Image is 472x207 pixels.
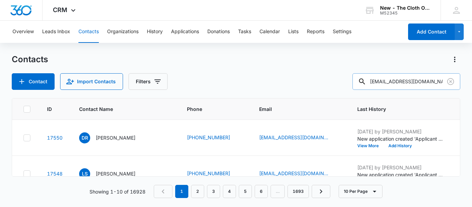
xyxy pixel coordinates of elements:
a: Page 6 [255,185,268,198]
div: Email - lillistephens11@gmail.com - Select to Edit Field [259,170,341,178]
span: Contact Name [79,105,160,113]
a: Page 5 [239,185,252,198]
button: Add Contact [12,73,55,90]
span: Email [259,105,331,113]
button: Add History [384,144,417,148]
p: Showing 1-10 of 16928 [89,188,145,195]
a: Page 3 [207,185,220,198]
a: Navigate to contact details page for Lilliana Stephens [47,171,63,177]
button: Filters [129,73,168,90]
div: Contact Name - Lilliana Stephens - Select to Edit Field [79,168,148,179]
span: Last History [357,105,434,113]
button: Import Contacts [60,73,123,90]
button: Actions [449,54,460,65]
div: account name [380,5,431,11]
a: Page 4 [223,185,236,198]
p: [PERSON_NAME] [96,134,135,141]
span: LS [79,168,90,179]
div: Contact Name - Destiny Rodefer - Select to Edit Field [79,132,148,143]
button: Tasks [238,21,251,43]
a: [EMAIL_ADDRESS][DOMAIN_NAME] [259,170,328,177]
span: Phone [187,105,233,113]
button: Lists [288,21,299,43]
button: Leads Inbox [42,21,70,43]
button: Settings [333,21,351,43]
button: Overview [12,21,34,43]
div: Phone - (901) 254-9567 - Select to Edit Field [187,134,243,142]
div: Phone - (727) 564-6206 - Select to Edit Field [187,170,243,178]
button: Contacts [78,21,99,43]
p: New application created 'Applicant - [PERSON_NAME]'. [357,171,444,178]
span: CRM [53,6,67,13]
a: [PHONE_NUMBER] [187,134,230,141]
em: 1 [175,185,188,198]
span: DR [79,132,90,143]
button: Reports [307,21,324,43]
button: 10 Per Page [339,185,383,198]
a: Next Page [312,185,330,198]
button: Clear [445,76,456,87]
input: Search Contacts [352,73,460,90]
h1: Contacts [12,54,48,65]
a: [EMAIL_ADDRESS][DOMAIN_NAME] [259,134,328,141]
button: Applications [171,21,199,43]
p: New application created 'Applicant - [PERSON_NAME]'. [357,135,444,142]
button: Donations [207,21,230,43]
button: Organizations [107,21,139,43]
button: Add Contact [408,23,455,40]
button: Calendar [259,21,280,43]
button: History [147,21,163,43]
a: [PHONE_NUMBER] [187,170,230,177]
a: Page 2 [191,185,204,198]
p: [DATE] by [PERSON_NAME] [357,128,444,135]
nav: Pagination [154,185,330,198]
p: [PERSON_NAME] [96,170,135,177]
span: ID [47,105,53,113]
a: Navigate to contact details page for Destiny Rodefer [47,135,63,141]
div: account id [380,11,431,16]
a: Page 1693 [287,185,309,198]
button: View More [357,144,384,148]
p: [DATE] by [PERSON_NAME] [357,164,444,171]
div: Email - 2destinyo2@gmail.com - Select to Edit Field [259,134,341,142]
